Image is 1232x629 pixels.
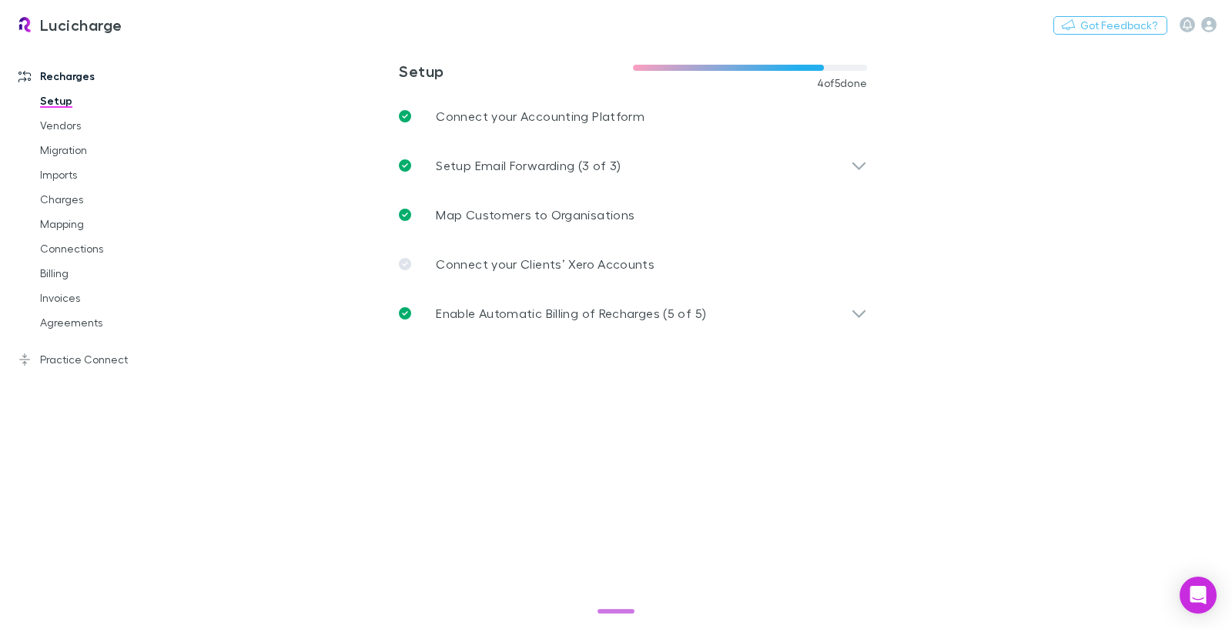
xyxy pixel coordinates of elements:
a: Migration [25,138,203,162]
a: Recharges [3,64,203,89]
p: Connect your Clients’ Xero Accounts [436,255,654,273]
a: Setup [25,89,203,113]
a: Connections [25,236,203,261]
h3: Lucicharge [40,15,122,34]
a: Invoices [25,286,203,310]
p: Connect your Accounting Platform [436,107,644,125]
div: Enable Automatic Billing of Recharges (5 of 5) [387,289,879,338]
h3: Setup [399,62,633,80]
p: Setup Email Forwarding (3 of 3) [436,156,621,175]
a: Imports [25,162,203,187]
a: Connect your Clients’ Xero Accounts [387,239,879,289]
span: 4 of 5 done [817,77,868,89]
a: Lucicharge [6,6,132,43]
a: Connect your Accounting Platform [387,92,879,141]
p: Enable Automatic Billing of Recharges (5 of 5) [436,304,706,323]
div: Setup Email Forwarding (3 of 3) [387,141,879,190]
div: Open Intercom Messenger [1180,577,1217,614]
a: Agreements [25,310,203,335]
img: Lucicharge's Logo [15,15,34,34]
a: Charges [25,187,203,212]
button: Got Feedback? [1053,16,1167,35]
a: Mapping [25,212,203,236]
a: Vendors [25,113,203,138]
a: Map Customers to Organisations [387,190,879,239]
p: Map Customers to Organisations [436,206,634,224]
a: Practice Connect [3,347,203,372]
a: Billing [25,261,203,286]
